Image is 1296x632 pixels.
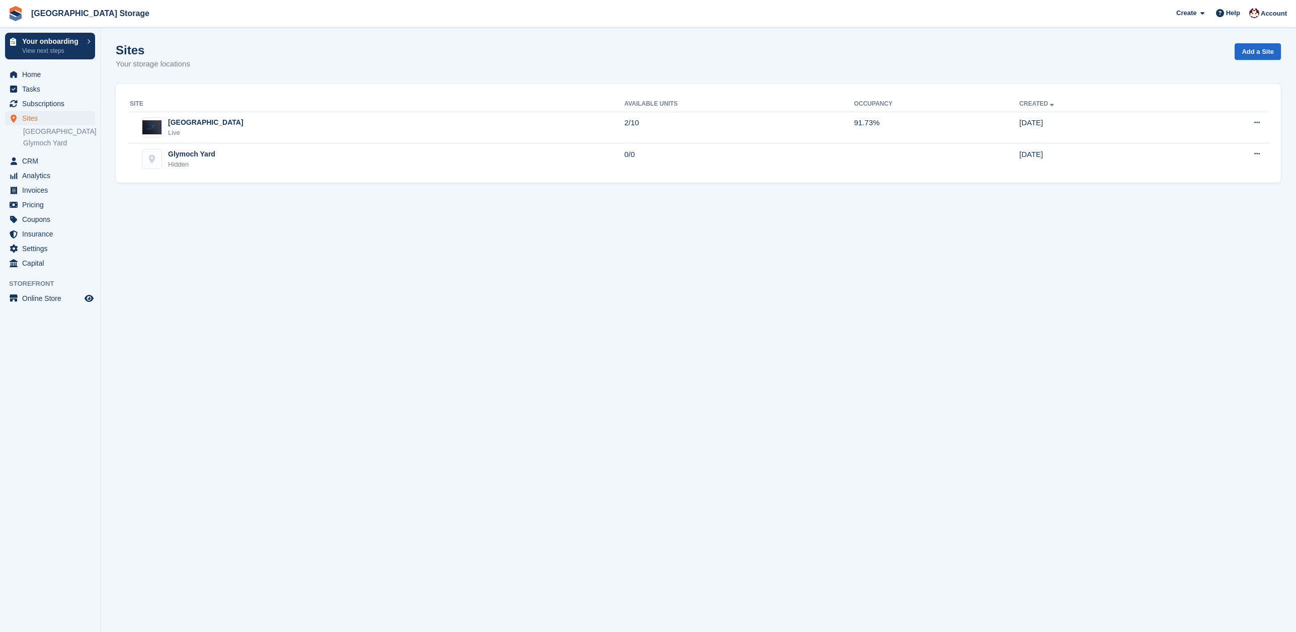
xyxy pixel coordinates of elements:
[5,33,95,59] a: Your onboarding View next steps
[168,117,244,128] div: [GEOGRAPHIC_DATA]
[1176,8,1196,18] span: Create
[5,227,95,241] a: menu
[22,82,83,96] span: Tasks
[1019,112,1177,143] td: [DATE]
[168,128,244,138] div: Live
[8,6,23,21] img: stora-icon-8386f47178a22dfd0bd8f6a31ec36ba5ce8667c1dd55bd0f319d3a0aa187defe.svg
[22,154,83,168] span: CRM
[22,67,83,82] span: Home
[142,149,161,169] img: Glymoch Yard site image placeholder
[168,160,215,170] div: Hidden
[5,256,95,270] a: menu
[128,96,624,112] th: Site
[23,127,95,136] a: [GEOGRAPHIC_DATA]
[1235,43,1281,60] a: Add a Site
[23,138,95,148] a: Glymoch Yard
[1249,8,1259,18] img: Andrew Lacey
[5,291,95,305] a: menu
[5,97,95,111] a: menu
[5,154,95,168] a: menu
[854,96,1019,112] th: Occupancy
[5,82,95,96] a: menu
[5,212,95,226] a: menu
[22,183,83,197] span: Invoices
[1226,8,1240,18] span: Help
[116,43,190,57] h1: Sites
[5,111,95,125] a: menu
[142,120,161,134] img: Image of Ystrad Yard site
[22,198,83,212] span: Pricing
[624,112,854,143] td: 2/10
[624,96,854,112] th: Available Units
[22,212,83,226] span: Coupons
[5,198,95,212] a: menu
[22,227,83,241] span: Insurance
[27,5,153,22] a: [GEOGRAPHIC_DATA] Storage
[5,67,95,82] a: menu
[116,58,190,70] p: Your storage locations
[22,111,83,125] span: Sites
[22,291,83,305] span: Online Store
[5,169,95,183] a: menu
[168,149,215,160] div: Glymoch Yard
[22,97,83,111] span: Subscriptions
[5,242,95,256] a: menu
[22,169,83,183] span: Analytics
[9,279,100,289] span: Storefront
[1019,100,1056,107] a: Created
[854,112,1019,143] td: 91.73%
[83,292,95,304] a: Preview store
[22,46,82,55] p: View next steps
[5,183,95,197] a: menu
[1019,143,1177,175] td: [DATE]
[22,242,83,256] span: Settings
[624,143,854,175] td: 0/0
[22,38,82,45] p: Your onboarding
[22,256,83,270] span: Capital
[1261,9,1287,19] span: Account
